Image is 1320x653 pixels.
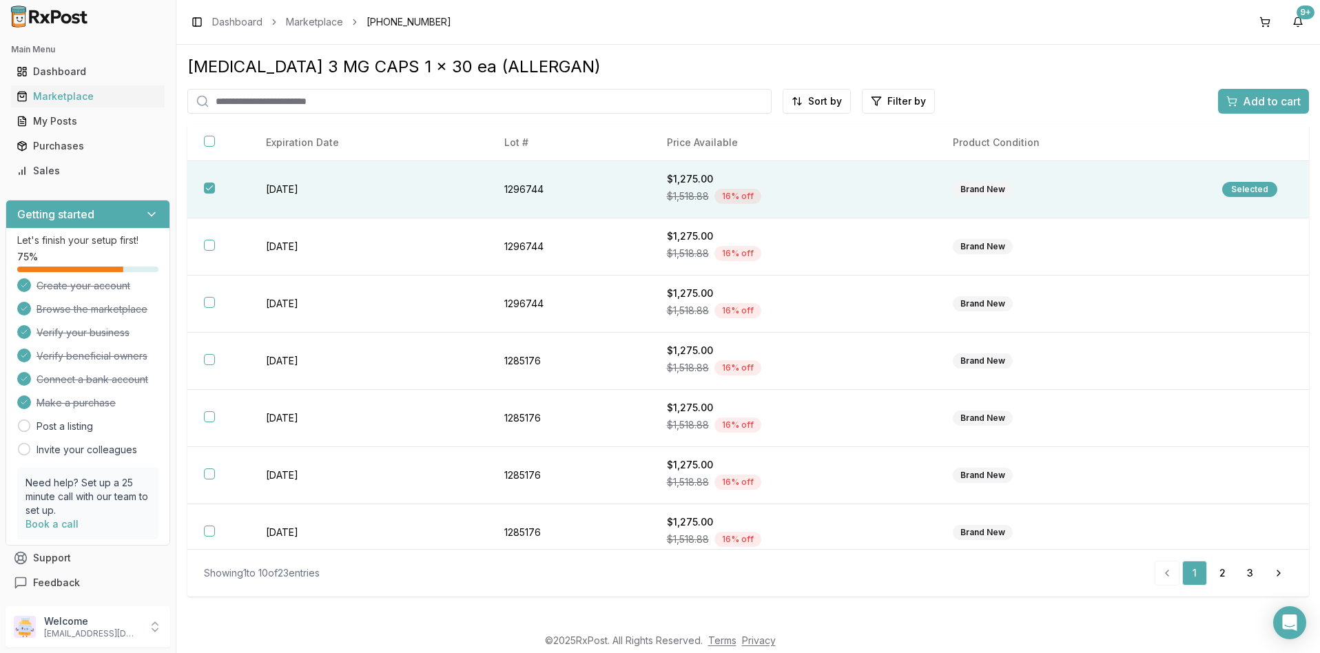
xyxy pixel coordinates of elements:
img: User avatar [14,616,36,638]
a: Post a listing [37,419,93,433]
span: $1,518.88 [667,418,709,432]
div: 16 % off [714,360,761,375]
a: Go to next page [1265,561,1292,585]
div: Showing 1 to 10 of 23 entries [204,566,320,580]
button: Purchases [6,135,170,157]
span: $1,518.88 [667,361,709,375]
td: [DATE] [249,504,488,561]
button: Sort by [783,89,851,114]
button: Dashboard [6,61,170,83]
a: Book a call [25,518,79,530]
div: $1,275.00 [667,287,920,300]
div: 16 % off [714,246,761,261]
div: 16 % off [714,189,761,204]
span: Add to cart [1243,93,1301,110]
span: [PHONE_NUMBER] [367,15,451,29]
div: [MEDICAL_DATA] 3 MG CAPS 1 x 30 ea (ALLERGAN) [187,56,1309,78]
div: $1,275.00 [667,229,920,243]
span: $1,518.88 [667,304,709,318]
a: Privacy [742,634,776,646]
button: Feedback [6,570,170,595]
a: Invite your colleagues [37,443,137,457]
span: $1,518.88 [667,475,709,489]
span: Make a purchase [37,396,116,410]
div: Brand New [953,468,1013,483]
a: Marketplace [286,15,343,29]
div: Brand New [953,239,1013,254]
div: Purchases [17,139,159,153]
th: Expiration Date [249,125,488,161]
td: 1285176 [488,333,650,390]
a: 1 [1182,561,1207,585]
span: Create your account [37,279,130,293]
a: 3 [1237,561,1262,585]
div: 16 % off [714,303,761,318]
span: $1,518.88 [667,532,709,546]
button: Filter by [862,89,935,114]
p: Welcome [44,614,140,628]
div: Brand New [953,353,1013,369]
span: Sort by [808,94,842,108]
h2: Main Menu [11,44,165,55]
nav: pagination [1155,561,1292,585]
span: Connect a bank account [37,373,148,386]
td: 1296744 [488,276,650,333]
div: 16 % off [714,475,761,490]
div: Marketplace [17,90,159,103]
span: Verify your business [37,326,130,340]
div: $1,275.00 [667,172,920,186]
p: [EMAIL_ADDRESS][DOMAIN_NAME] [44,628,140,639]
td: [DATE] [249,447,488,504]
div: $1,275.00 [667,515,920,529]
td: 1285176 [488,504,650,561]
div: Brand New [953,296,1013,311]
button: 9+ [1287,11,1309,33]
div: Sales [17,164,159,178]
div: Brand New [953,411,1013,426]
button: Marketplace [6,85,170,107]
div: Dashboard [17,65,159,79]
td: [DATE] [249,161,488,218]
a: Dashboard [11,59,165,84]
td: 1285176 [488,447,650,504]
td: [DATE] [249,333,488,390]
th: Price Available [650,125,937,161]
a: Purchases [11,134,165,158]
div: Selected [1222,182,1277,197]
a: 2 [1210,561,1235,585]
div: $1,275.00 [667,401,920,415]
th: Lot # [488,125,650,161]
th: Product Condition [936,125,1206,161]
div: 9+ [1297,6,1314,19]
a: Dashboard [212,15,262,29]
span: 75 % [17,250,38,264]
div: $1,275.00 [667,344,920,357]
div: Brand New [953,525,1013,540]
div: Brand New [953,182,1013,197]
div: Open Intercom Messenger [1273,606,1306,639]
h3: Getting started [17,206,94,222]
td: 1296744 [488,218,650,276]
span: $1,518.88 [667,189,709,203]
a: Marketplace [11,84,165,109]
span: $1,518.88 [667,247,709,260]
span: Filter by [887,94,926,108]
button: My Posts [6,110,170,132]
img: RxPost Logo [6,6,94,28]
p: Let's finish your setup first! [17,234,158,247]
td: 1296744 [488,161,650,218]
td: 1285176 [488,390,650,447]
div: My Posts [17,114,159,128]
nav: breadcrumb [212,15,451,29]
td: [DATE] [249,390,488,447]
button: Support [6,546,170,570]
div: 16 % off [714,417,761,433]
a: My Posts [11,109,165,134]
span: Browse the marketplace [37,302,147,316]
div: 16 % off [714,532,761,547]
button: Sales [6,160,170,182]
p: Need help? Set up a 25 minute call with our team to set up. [25,476,150,517]
td: [DATE] [249,218,488,276]
a: Terms [708,634,736,646]
a: Sales [11,158,165,183]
